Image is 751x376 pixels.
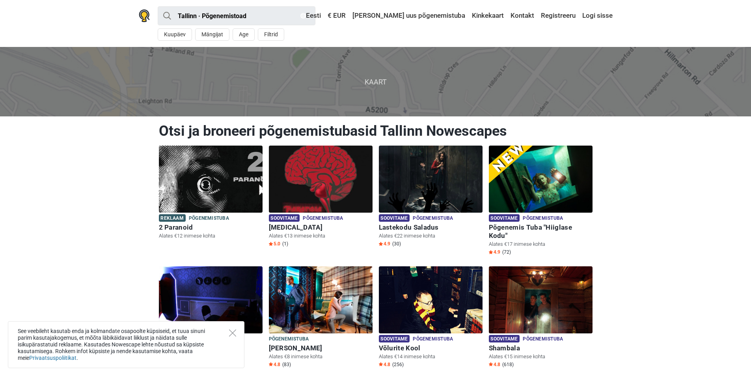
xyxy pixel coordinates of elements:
span: (72) [502,249,511,255]
span: Soovitame [489,214,520,222]
img: Star [379,362,383,366]
img: Star [269,242,273,246]
a: Kontakt [509,9,536,23]
a: Paranoia Soovitame Põgenemistuba [MEDICAL_DATA] Alates €13 inimese kohta Star5.0 (1) [269,146,373,249]
img: Star [269,362,273,366]
h1: Otsi ja broneeri põgenemistubasid Tallinn Nowescapes [159,122,593,140]
img: Eesti [300,13,306,19]
button: Filtrid [258,28,284,41]
span: (256) [392,361,404,368]
a: Kinkekaart [470,9,506,23]
button: Mängijat [195,28,229,41]
img: Paranoia [269,146,373,213]
span: Põgenemistuba [413,214,453,223]
a: Põgenemis Tuba "Hiiglase Kodu" Soovitame Põgenemistuba Põgenemis Tuba "Hiiglase Kodu" Alates €17 ... [489,146,593,257]
button: Age [233,28,255,41]
a: [PERSON_NAME] uus põgenemistuba [350,9,467,23]
span: Põgenemistuba [523,214,563,223]
p: Alates €22 inimese kohta [379,232,483,239]
h6: Põgenemis Tuba "Hiiglase Kodu" [489,223,593,240]
a: 2 Paranoid Reklaam Põgenemistuba 2 Paranoid Alates €12 inimese kohta [159,146,263,241]
input: proovi “Tallinn” [158,6,315,25]
p: Alates €8 inimese kohta [269,353,373,360]
span: Soovitame [379,335,410,342]
span: (618) [502,361,514,368]
span: 5.0 [269,241,280,247]
a: Privaatsuspoliitikat [29,355,76,361]
p: Alates €12 inimese kohta [159,232,263,239]
span: (83) [282,361,291,368]
span: Soovitame [489,335,520,342]
span: Põgenemistuba [189,214,229,223]
span: 4.8 [379,361,390,368]
a: Võlurite Kool Soovitame Põgenemistuba Võlurite Kool Alates €14 inimese kohta Star4.8 (256) [379,266,483,369]
h6: Lastekodu Saladus [379,223,483,232]
a: € EUR [326,9,348,23]
p: Alates €17 inimese kohta [489,241,593,248]
a: Registreeru [539,9,578,23]
img: Star [489,362,493,366]
span: Soovitame [269,214,300,222]
span: Põgenemistuba [269,335,309,344]
span: Soovitame [379,214,410,222]
span: Reklaam [159,214,186,222]
a: Shambala Soovitame Põgenemistuba Shambala Alates €15 inimese kohta Star4.8 (618) [489,266,593,369]
span: 4.8 [489,361,500,368]
span: (30) [392,241,401,247]
a: Sherlock Holmes Põgenemistuba [PERSON_NAME] Alates €8 inimese kohta Star4.8 (83) [269,266,373,369]
span: Põgenemistuba [523,335,563,344]
img: Star [379,242,383,246]
h6: [PERSON_NAME] [269,344,373,352]
h6: [MEDICAL_DATA] [269,223,373,232]
button: Close [229,329,236,337]
p: Alates €13 inimese kohta [269,232,373,239]
img: Lastekodu Saladus [379,146,483,213]
img: Nowescape logo [139,9,150,22]
img: Põgenemis Tuba "Hiiglase Kodu" [489,146,593,213]
span: Põgenemistuba [413,335,453,344]
a: Põgenemine Pangast Põgenemistuba Põgenemine Pangast Alates €14 inimese kohta Star4.8 (420) [159,266,263,369]
img: Põgenemine Pangast [159,266,263,333]
span: 4.9 [489,249,500,255]
span: 4.9 [379,241,390,247]
a: Lastekodu Saladus Soovitame Põgenemistuba Lastekodu Saladus Alates €22 inimese kohta Star4.9 (30) [379,146,483,249]
img: Sherlock Holmes [269,266,373,333]
span: 4.8 [269,361,280,368]
p: Alates €14 inimese kohta [379,353,483,360]
span: (1) [282,241,288,247]
h6: Shambala [489,344,593,352]
a: Logi sisse [580,9,613,23]
h6: Võlurite Kool [379,344,483,352]
div: See veebileht kasutab enda ja kolmandate osapoolte küpsiseid, et tuua sinuni parim kasutajakogemu... [8,321,244,368]
img: Shambala [489,266,593,333]
h6: 2 Paranoid [159,223,263,232]
span: Põgenemistuba [303,214,343,223]
button: Kuupäev [158,28,192,41]
img: Võlurite Kool [379,266,483,333]
a: Eesti [298,9,323,23]
img: Star [489,250,493,254]
img: 2 Paranoid [159,146,263,213]
p: Alates €15 inimese kohta [489,353,593,360]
